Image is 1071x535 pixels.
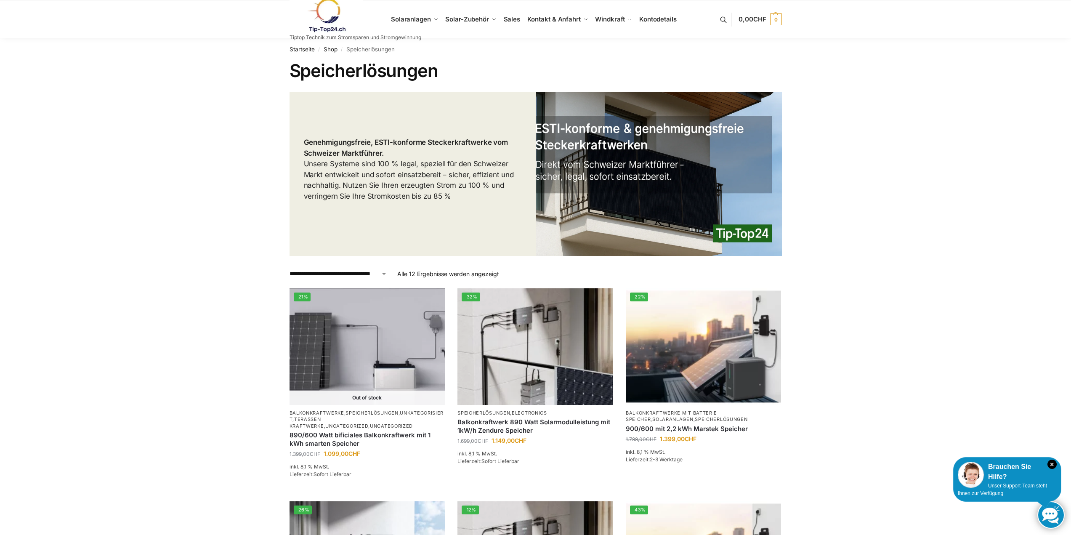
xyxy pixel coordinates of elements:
[478,438,488,444] span: CHF
[958,483,1047,496] span: Unser Support-Team steht Ihnen zur Verfügung
[492,437,526,444] bdi: 1.149,00
[626,288,781,405] img: Balkonkraftwerk mit Marstek Speicher
[481,458,519,464] span: Sofort Lieferbar
[290,288,445,405] img: ASE 1000 Batteriespeicher
[457,458,519,464] span: Lieferzeit:
[290,38,782,60] nav: Breadcrumb
[290,431,445,447] a: 890/600 Watt bificiales Balkonkraftwerk mit 1 kWh smarten Speicher
[457,288,613,405] a: -32%Balkonkraftwerk 890 Watt Solarmodulleistung mit 1kW/h Zendure Speicher
[524,0,592,38] a: Kontakt & Anfahrt
[595,15,625,23] span: Windkraft
[290,35,421,40] p: Tiptop Technik zum Stromsparen und Stromgewinnung
[770,13,782,25] span: 0
[504,15,521,23] span: Sales
[636,0,680,38] a: Kontodetails
[304,138,508,157] strong: Genehmigungsfreie, ESTI-konforme Steckerkraftwerke vom Schweizer Marktführer.
[650,456,683,463] span: 2-3 Werktage
[457,438,488,444] bdi: 1.699,00
[592,0,636,38] a: Windkraft
[290,269,387,278] select: Shop-Reihenfolge
[391,15,431,23] span: Solaranlagen
[457,418,613,434] a: Balkonkraftwerk 890 Watt Solarmodulleistung mit 1kW/h Zendure Speicher
[290,451,320,457] bdi: 1.399,00
[958,462,1057,482] div: Brauchen Sie Hilfe?
[290,46,315,53] a: Startseite
[345,410,398,416] a: Speicherlösungen
[626,288,781,405] a: -22%Balkonkraftwerk mit Marstek Speicher
[457,450,613,458] p: inkl. 8,1 % MwSt.
[536,92,782,256] img: Die Nummer 1 in der Schweiz für 100 % legale
[515,437,526,444] span: CHF
[753,15,766,23] span: CHF
[626,425,781,433] a: 900/600 mit 2,2 kWh Marstek Speicher
[739,15,766,23] span: 0,00
[442,0,500,38] a: Solar-Zubehör
[290,463,445,471] p: inkl. 8,1 % MwSt.
[739,7,781,32] a: 0,00CHF 0
[457,410,510,416] a: Speicherlösungen
[660,435,696,442] bdi: 1.399,00
[338,46,346,53] span: /
[314,471,351,477] span: Sofort Lieferbar
[512,410,547,416] a: Electronics
[958,462,984,488] img: Customer service
[639,15,677,23] span: Kontodetails
[1047,460,1057,469] i: Schließen
[695,416,747,422] a: Speicherlösungen
[652,416,693,422] a: Solaranlagen
[290,410,445,429] p: , , , , ,
[457,410,613,416] p: ,
[626,448,781,456] p: inkl. 8,1 % MwSt.
[290,471,351,477] span: Lieferzeit:
[324,450,360,457] bdi: 1.099,00
[646,436,656,442] span: CHF
[324,46,338,53] a: Shop
[290,410,344,416] a: Balkonkraftwerke
[500,0,524,38] a: Sales
[325,423,368,429] a: Uncategorized
[626,436,656,442] bdi: 1.799,00
[304,138,514,200] span: Unsere Systeme sind 100 % legal, speziell für den Schweizer Markt entwickelt und sofort einsatzbe...
[626,410,717,422] a: Balkonkraftwerke mit Batterie Speicher
[626,456,683,463] span: Lieferzeit:
[370,423,413,429] a: Uncategorized
[290,410,444,422] a: Unkategorisiert
[348,450,360,457] span: CHF
[457,288,613,405] img: Balkonkraftwerk 890 Watt Solarmodulleistung mit 1kW/h Zendure Speicher
[445,15,489,23] span: Solar-Zubehör
[290,60,782,81] h1: Speicherlösungen
[397,269,499,278] p: Alle 12 Ergebnisse werden angezeigt
[315,46,324,53] span: /
[685,435,696,442] span: CHF
[290,416,324,429] a: Terassen Kraftwerke
[290,288,445,405] a: -21% Out of stockASE 1000 Batteriespeicher
[626,410,781,423] p: , ,
[310,451,320,457] span: CHF
[527,15,581,23] span: Kontakt & Anfahrt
